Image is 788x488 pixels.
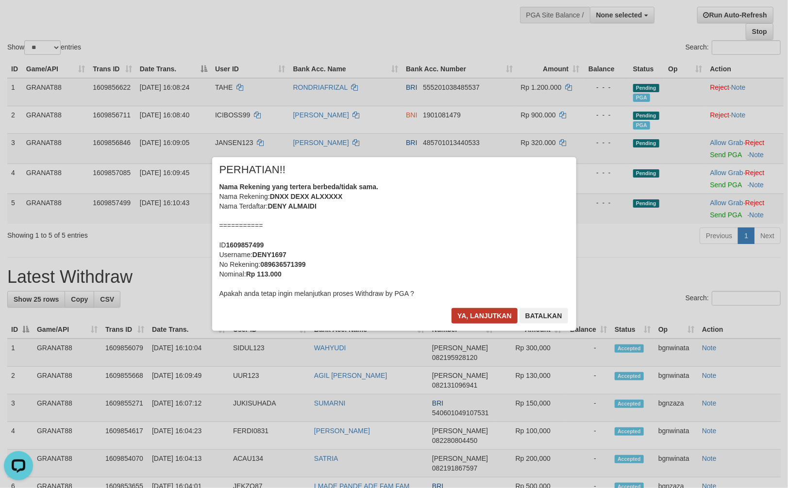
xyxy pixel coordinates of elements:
button: Ya, lanjutkan [452,308,518,324]
b: DENY1697 [252,251,286,259]
button: Batalkan [520,308,568,324]
b: Rp 113.000 [246,270,282,278]
b: DENY ALMAIDI [268,202,317,210]
b: Nama Rekening yang tertera berbeda/tidak sama. [219,183,379,191]
button: Open LiveChat chat widget [4,4,33,33]
div: Nama Rekening: Nama Terdaftar: =========== ID Username: No Rekening: Nominal: Apakah anda tetap i... [219,182,569,298]
b: DNXX DEXX ALXXXXX [270,193,343,200]
b: 089636571399 [260,260,305,268]
b: 1609857499 [226,241,264,249]
span: PERHATIAN!! [219,165,286,175]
